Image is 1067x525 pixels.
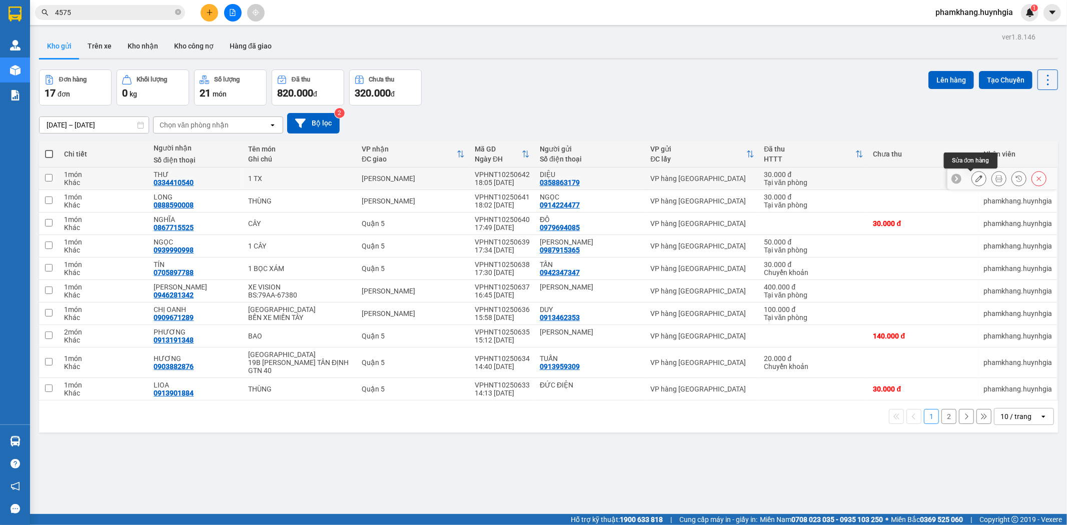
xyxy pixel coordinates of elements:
div: 1 món [64,193,144,201]
div: Khác [64,268,144,276]
div: Quận 5 [362,385,465,393]
span: | [970,514,972,525]
div: phamkhang.huynhgia [983,197,1052,205]
div: 0987915365 [540,246,580,254]
div: 1 món [64,381,144,389]
sup: 2 [335,108,345,118]
div: VP hàng [GEOGRAPHIC_DATA] [651,174,754,182]
div: 1 món [64,283,144,291]
div: TẤN [540,260,641,268]
div: Chọn văn phòng nhận [160,120,229,130]
div: VPHNT10250634 [475,354,530,362]
strong: 0369 525 060 [920,515,963,523]
div: 0867715525 [154,223,194,231]
button: Đơn hàng17đơn [39,69,112,105]
div: phamkhang.huynhgia [983,219,1052,227]
div: Chi tiết [64,150,144,158]
div: phamkhang.huynhgia [983,264,1052,272]
div: Khác [64,246,144,254]
div: DIỆU [540,170,641,178]
div: Chưa thu [369,76,395,83]
span: notification [11,481,20,491]
div: Quận 5 [362,332,465,340]
div: Khác [64,291,144,299]
div: VPHNT10250639 [475,238,530,246]
div: Chuyển khoản [764,268,863,276]
div: 140.000 đ [873,332,973,340]
span: kg [130,90,137,98]
div: 0705897788 [154,268,194,276]
span: đ [391,90,395,98]
strong: 0708 023 035 - 0935 103 250 [791,515,883,523]
span: ⚪️ [885,517,888,521]
div: Người gửi [540,145,641,153]
div: [PERSON_NAME] [362,174,465,182]
div: Khác [64,389,144,397]
button: caret-down [1043,4,1061,21]
img: icon-new-feature [1025,8,1034,17]
button: Số lượng21món [194,69,267,105]
div: phamkhang.huynhgia [983,332,1052,340]
div: 1 món [64,305,144,313]
div: LONG [154,193,238,201]
div: [PERSON_NAME] [362,309,465,317]
div: Số điện thoại [154,156,238,164]
span: phamkhang.huynhgia [927,6,1021,18]
div: 0913959309 [540,362,580,370]
div: 0903882876 [154,362,194,370]
div: 16:45 [DATE] [475,291,530,299]
span: ĐC: Căn 3M CT2 VCN Phước Hải - [GEOGRAPHIC_DATA] [4,43,68,54]
div: VP nhận [362,145,457,153]
span: 820.000 [277,87,313,99]
div: VPHNT10250637 [475,283,530,291]
div: Sửa đơn hàng [971,171,986,186]
div: VP hàng [GEOGRAPHIC_DATA] [651,197,754,205]
div: [PERSON_NAME] [362,197,465,205]
div: 1 CÂY [248,242,352,250]
button: aim [247,4,265,21]
div: VP hàng [GEOGRAPHIC_DATA] [651,309,754,317]
button: Khối lượng0kg [117,69,189,105]
div: 1 BỌC XÁM [248,264,352,272]
div: VPHNT10250641 [475,193,530,201]
div: 10 / trang [1000,411,1031,421]
div: 1 TX [248,174,352,182]
div: TX [248,350,352,358]
span: 320.000 [355,87,391,99]
div: VPHNT10250633 [475,381,530,389]
div: phamkhang.huynhgia [983,385,1052,393]
div: LIOA [154,381,238,389]
div: VPHNT10250640 [475,215,530,223]
div: VP hàng [GEOGRAPHIC_DATA] [651,287,754,295]
strong: [PERSON_NAME] [59,12,119,21]
div: 14:40 [DATE] [475,362,530,370]
div: 100.000 đ [764,305,863,313]
button: plus [201,4,218,21]
div: phamkhang.huynhgia [983,242,1052,250]
input: Tìm tên, số ĐT hoặc mã đơn [55,7,173,18]
div: 0946281342 [154,291,194,299]
div: phamkhang.huynhgia [983,358,1052,366]
button: Bộ lọc [287,113,340,133]
div: DUY [540,305,641,313]
div: Đã thu [292,76,310,83]
span: ĐC: [STREET_ADDRESS][PERSON_NAME] [76,43,133,53]
div: 30.000 đ [873,385,973,393]
svg: open [269,121,277,129]
div: 18:05 [DATE] [475,178,530,186]
div: Chưa thu [873,150,973,158]
div: ĐC giao [362,155,457,163]
div: VP gửi [651,145,746,153]
div: Số lượng [214,76,240,83]
div: Người nhận [154,144,238,152]
div: VPHNT10250638 [475,260,530,268]
div: TÍN [154,260,238,268]
button: 1 [924,409,939,424]
div: Đã thu [764,145,855,153]
div: MINH HẢO [540,283,641,291]
span: | [670,514,672,525]
div: Nhân viên [983,150,1052,158]
div: NGHĨA [154,215,238,223]
div: HƯƠNG [154,354,238,362]
span: 1 [1032,4,1036,11]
